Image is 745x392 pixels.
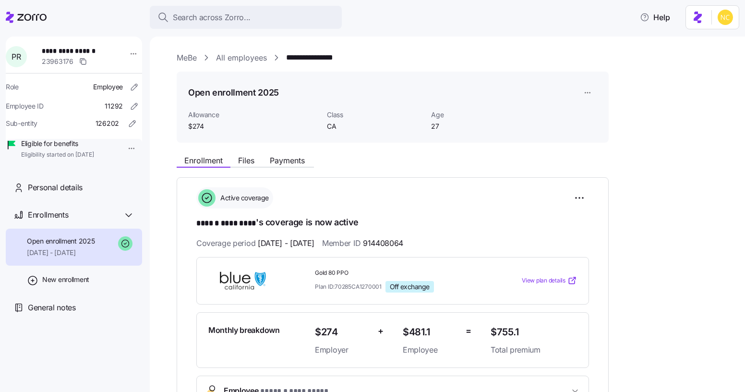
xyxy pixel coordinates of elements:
span: Employee [93,82,123,92]
span: Employee ID [6,101,44,111]
span: Enrollments [28,209,68,221]
span: P R [12,53,21,61]
button: Help [632,8,678,27]
span: 23963176 [42,57,73,66]
span: Help [640,12,670,23]
span: Eligibility started on [DATE] [21,151,94,159]
span: $274 [188,122,319,131]
img: BlueShield of California [208,269,277,292]
span: 126202 [96,119,119,128]
span: Class [327,110,423,120]
span: = [466,324,471,338]
span: View plan details [522,276,565,285]
span: Personal details [28,182,83,194]
span: Employee [403,344,458,356]
span: Coverage period [196,237,314,249]
span: Member ID [322,237,403,249]
span: Eligible for benefits [21,139,94,148]
button: Search across Zorro... [150,6,342,29]
span: CA [327,122,423,131]
span: Role [6,82,19,92]
span: Open enrollment 2025 [27,236,95,246]
span: 11292 [105,101,123,111]
span: Plan ID: 70285CA1270001 [315,282,382,291]
span: Monthly breakdown [208,324,280,336]
a: View plan details [522,276,577,285]
span: New enrollment [42,275,89,284]
span: Files [238,157,254,164]
span: Gold 80 PPO [315,269,483,277]
img: e03b911e832a6112bf72643c5874f8d8 [718,10,733,25]
span: $481.1 [403,324,458,340]
h1: 's coverage is now active [196,216,589,230]
span: Age [431,110,528,120]
span: Allowance [188,110,319,120]
span: Enrollment [184,157,223,164]
a: MeBe [177,52,197,64]
a: All employees [216,52,267,64]
span: $274 [315,324,370,340]
span: [DATE] - [DATE] [27,248,95,257]
span: $755.1 [491,324,577,340]
h1: Open enrollment 2025 [188,86,279,98]
span: Search across Zorro... [173,12,251,24]
span: Off exchange [390,282,430,291]
span: Employer [315,344,370,356]
span: Active coverage [217,193,269,203]
span: General notes [28,302,76,314]
span: 914408064 [363,237,403,249]
span: Total premium [491,344,577,356]
span: + [378,324,384,338]
span: [DATE] - [DATE] [258,237,314,249]
span: 27 [431,122,528,131]
span: Sub-entity [6,119,37,128]
span: Payments [270,157,305,164]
